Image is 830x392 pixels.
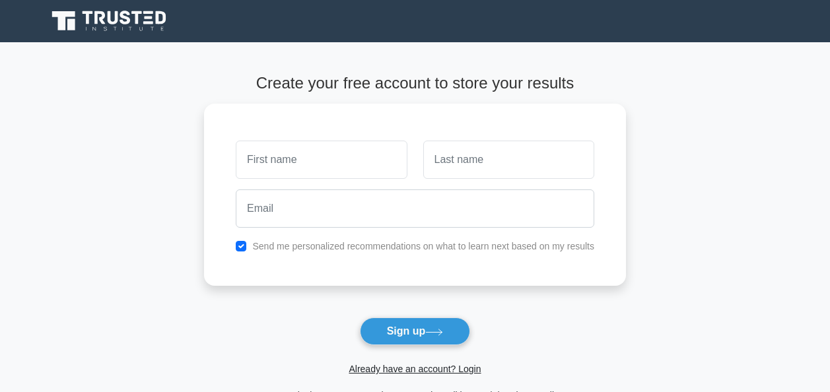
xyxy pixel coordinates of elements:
[360,317,471,345] button: Sign up
[252,241,594,251] label: Send me personalized recommendations on what to learn next based on my results
[349,364,481,374] a: Already have an account? Login
[236,141,407,179] input: First name
[423,141,594,179] input: Last name
[204,74,626,93] h4: Create your free account to store your results
[236,189,594,228] input: Email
